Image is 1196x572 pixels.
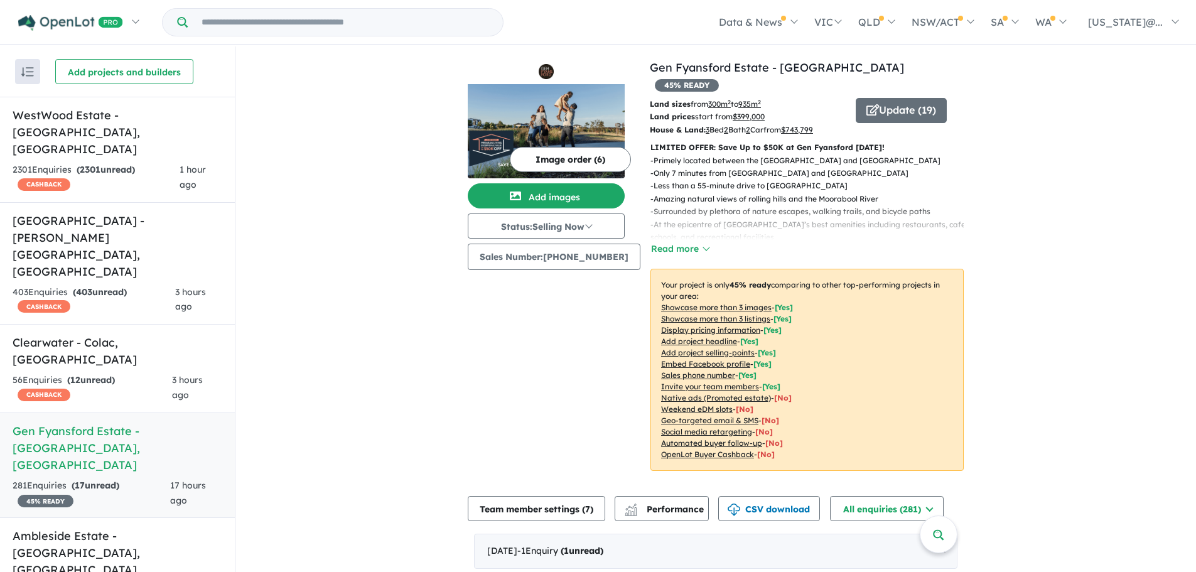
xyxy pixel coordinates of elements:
[650,60,904,75] a: Gen Fyansford Estate - [GEOGRAPHIC_DATA]
[728,504,740,516] img: download icon
[170,480,206,506] span: 17 hours ago
[625,507,637,515] img: bar-chart.svg
[733,112,765,121] u: $ 399,000
[661,427,752,436] u: Social media retargeting
[70,374,80,386] span: 12
[564,545,569,556] span: 1
[650,112,695,121] b: Land prices
[650,141,964,154] p: LIMITED OFFER: Save Up to $50K at Gen Fyansford [DATE]!
[856,98,947,123] button: Update (19)
[517,545,603,556] span: - 1 Enquir y
[55,59,193,84] button: Add projects and builders
[661,359,750,369] u: Embed Facebook profile
[175,286,206,313] span: 3 hours ago
[13,423,222,473] h5: Gen Fyansford Estate - [GEOGRAPHIC_DATA] , [GEOGRAPHIC_DATA]
[468,183,625,208] button: Add images
[706,125,709,134] u: 3
[650,205,974,218] p: - Surrounded by plethora of nature escapes, walking trails, and bicycle paths
[661,416,758,425] u: Geo-targeted email & SMS
[67,374,115,386] strong: ( unread)
[661,337,737,346] u: Add project headline
[18,178,70,191] span: CASHBACK
[13,163,180,193] div: 2301 Enquir ies
[13,334,222,368] h5: Clearwater - Colac , [GEOGRAPHIC_DATA]
[718,496,820,521] button: CSV download
[650,242,709,256] button: Read more
[650,125,706,134] b: House & Land:
[661,348,755,357] u: Add project selling-points
[762,416,779,425] span: [No]
[746,125,750,134] u: 2
[77,164,135,175] strong: ( unread)
[13,212,222,280] h5: [GEOGRAPHIC_DATA] - [PERSON_NAME][GEOGRAPHIC_DATA] , [GEOGRAPHIC_DATA]
[724,125,728,134] u: 2
[728,99,731,105] sup: 2
[18,389,70,401] span: CASHBACK
[80,164,100,175] span: 2301
[474,534,957,569] div: [DATE]
[650,98,846,111] p: from
[775,303,793,312] span: [ Yes ]
[774,393,792,402] span: [No]
[13,373,172,403] div: 56 Enquir ies
[661,325,760,335] u: Display pricing information
[615,496,709,521] button: Performance
[650,219,974,244] p: - At the epicentre of [GEOGRAPHIC_DATA]’s best amenities including restaurants, cafes, schools, a...
[731,99,761,109] span: to
[18,300,70,313] span: CASHBACK
[468,213,625,239] button: Status:Selling Now
[708,99,731,109] u: 300 m
[738,99,761,109] u: 935 m
[773,314,792,323] span: [ Yes ]
[21,67,34,77] img: sort.svg
[18,15,123,31] img: Openlot PRO Logo White
[650,99,691,109] b: Land sizes
[763,325,782,335] span: [ Yes ]
[473,64,620,79] img: Gen Fyansford Estate - Fyansford Logo
[468,244,640,270] button: Sales Number:[PHONE_NUMBER]
[661,303,772,312] u: Showcase more than 3 images
[13,285,175,315] div: 403 Enquir ies
[650,111,846,123] p: start from
[755,427,773,436] span: [No]
[757,450,775,459] span: [No]
[740,337,758,346] span: [ Yes ]
[13,478,170,509] div: 281 Enquir ies
[661,404,733,414] u: Weekend eDM slots
[650,193,974,205] p: - Amazing natural views of rolling hills and the Moorabool River
[758,348,776,357] span: [ Yes ]
[650,124,846,136] p: Bed Bath Car from
[738,370,757,380] span: [ Yes ]
[830,496,944,521] button: All enquiries (281)
[1088,16,1163,28] span: [US_STATE]@...
[762,382,780,391] span: [ Yes ]
[650,167,974,180] p: - Only 7 minutes from [GEOGRAPHIC_DATA] and [GEOGRAPHIC_DATA]
[468,59,625,178] a: Gen Fyansford Estate - Fyansford LogoGen Fyansford Estate - Fyansford
[661,393,771,402] u: Native ads (Promoted estate)
[180,164,206,190] span: 1 hour ago
[76,286,92,298] span: 403
[655,79,719,92] span: 45 % READY
[650,154,974,167] p: - Primely located between the [GEOGRAPHIC_DATA] and [GEOGRAPHIC_DATA]
[736,404,753,414] span: [No]
[585,504,590,515] span: 7
[661,382,759,391] u: Invite your team members
[468,84,625,178] img: Gen Fyansford Estate - Fyansford
[18,495,73,507] span: 45 % READY
[190,9,500,36] input: Try estate name, suburb, builder or developer
[468,496,605,521] button: Team member settings (7)
[75,480,85,491] span: 17
[561,545,603,556] strong: ( unread)
[510,147,631,172] button: Image order (6)
[781,125,813,134] u: $ 743,799
[661,450,754,459] u: OpenLot Buyer Cashback
[650,180,974,192] p: - Less than a 55-minute drive to [GEOGRAPHIC_DATA]
[650,269,964,471] p: Your project is only comparing to other top-performing projects in your area: - - - - - - - - - -...
[758,99,761,105] sup: 2
[73,286,127,298] strong: ( unread)
[661,438,762,448] u: Automated buyer follow-up
[72,480,119,491] strong: ( unread)
[627,504,704,515] span: Performance
[13,107,222,158] h5: WestWood Estate - [GEOGRAPHIC_DATA] , [GEOGRAPHIC_DATA]
[172,374,203,401] span: 3 hours ago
